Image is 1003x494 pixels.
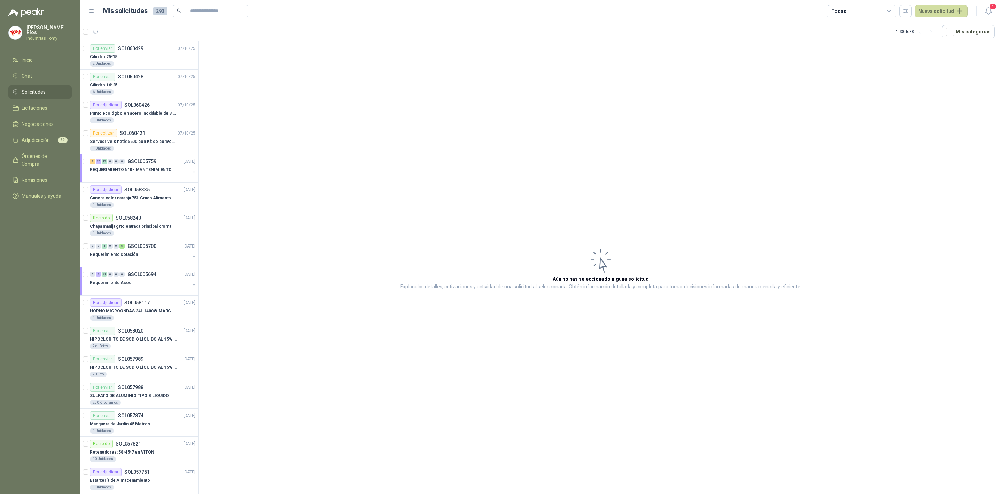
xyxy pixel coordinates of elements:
[184,356,195,363] p: [DATE]
[8,101,72,115] a: Licitaciones
[553,275,649,283] h3: Aún no has seleccionado niguna solicitud
[90,393,169,399] p: SULFATO DE ALUMINIO TIPO B LIQUIDO
[177,8,182,13] span: search
[90,372,107,377] div: 20 litro
[22,136,50,144] span: Adjudicación
[8,150,72,170] a: Órdenes de Compra
[124,187,150,192] p: SOL058335
[26,36,72,40] p: Industrias Tomy
[90,167,172,173] p: REQUERIMIENTO N°8 - MANTENIMIENTO
[178,102,195,108] p: 07/10/25
[114,272,119,277] div: 0
[90,159,95,164] div: 7
[119,272,125,277] div: 0
[184,158,195,165] p: [DATE]
[90,400,121,405] div: 250 Kilogramos
[102,244,107,249] div: 4
[831,7,846,15] div: Todas
[116,441,141,446] p: SOL057821
[80,41,198,70] a: Por enviarSOL06042907/10/25 Cilindro 25*152 Unidades
[108,244,113,249] div: 0
[127,244,156,249] p: GSOL005700
[22,176,47,184] span: Remisiones
[184,187,195,193] p: [DATE]
[90,449,154,456] p: Retenedores: 58*45*7 en VITON
[9,26,22,39] img: Company Logo
[22,56,33,64] span: Inicio
[8,173,72,187] a: Remisiones
[90,82,117,89] p: Cilindro 16*25
[118,46,143,51] p: SOL060429
[90,244,95,249] div: 0
[8,189,72,203] a: Manuales y ayuda
[108,159,113,164] div: 0
[124,102,150,107] p: SOL060426
[184,384,195,391] p: [DATE]
[8,69,72,83] a: Chat
[90,185,122,194] div: Por adjudicar
[80,183,198,211] a: Por adjudicarSOL058335[DATE] Caneca color naranja 75L Grado Alimento1 Unidades
[90,315,114,321] div: 4 Unidades
[108,272,113,277] div: 0
[184,299,195,306] p: [DATE]
[90,251,138,258] p: Requerimiento Dotación
[90,230,114,236] div: 1 Unidades
[8,53,72,67] a: Inicio
[22,120,54,128] span: Negociaciones
[90,272,95,277] div: 0
[58,137,68,143] span: 30
[124,470,150,474] p: SOL057751
[22,152,65,168] span: Órdenes de Compra
[118,385,143,390] p: SOL057988
[8,134,72,147] a: Adjudicación30
[80,465,198,493] a: Por adjudicarSOL057751[DATE] Estantería de Almacenamiento1 Unidades
[22,88,46,96] span: Solicitudes
[26,25,72,35] p: [PERSON_NAME] Ríos
[90,101,122,109] div: Por adjudicar
[90,456,116,462] div: 10 Unidades
[8,8,44,17] img: Logo peakr
[90,327,115,335] div: Por enviar
[102,159,107,164] div: 17
[153,7,167,15] span: 293
[184,243,195,250] p: [DATE]
[90,195,171,202] p: Caneca color naranja 75L Grado Alimento
[90,138,177,145] p: Servodrive Kinetix 5500 con Kit de conversión y filtro (Ref 41350505)
[96,244,101,249] div: 0
[90,364,177,371] p: HIPOCLORITO DE SODIO LÍQUIDO AL 15% CONT NETO 20L
[178,74,195,80] p: 07/10/25
[80,98,198,126] a: Por adjudicarSOL06042607/10/25 Punto ecológico en acero inoxidable de 3 puestos, con capacidad pa...
[80,352,198,380] a: Por enviarSOL057989[DATE] HIPOCLORITO DE SODIO LÍQUIDO AL 15% CONT NETO 20L20 litro
[942,25,995,38] button: Mís categorías
[90,157,197,180] a: 7 23 17 0 0 0 GSOL005759[DATE] REQUERIMIENTO N°8 - MANTENIMIENTO
[90,421,150,427] p: Manguera de Jardín 45 Metros
[982,5,995,17] button: 1
[184,412,195,419] p: [DATE]
[178,45,195,52] p: 07/10/25
[103,6,148,16] h1: Mis solicitudes
[90,146,114,151] div: 1 Unidades
[127,272,156,277] p: GSOL005694
[90,477,150,484] p: Estantería de Almacenamiento
[184,215,195,221] p: [DATE]
[184,328,195,334] p: [DATE]
[90,214,113,222] div: Recibido
[118,74,143,79] p: SOL060428
[90,117,114,123] div: 1 Unidades
[896,26,936,37] div: 1 - 38 de 38
[90,383,115,392] div: Por enviar
[114,244,119,249] div: 0
[80,324,198,352] a: Por enviarSOL058020[DATE] HIPOCLORITO DE SODIO LÍQUIDO AL 15% CONT NETO 20L2 cuñetes
[90,298,122,307] div: Por adjudicar
[22,192,61,200] span: Manuales y ayuda
[96,159,101,164] div: 23
[118,357,143,362] p: SOL057989
[90,110,177,117] p: Punto ecológico en acero inoxidable de 3 puestos, con capacidad para 53 Litros por cada división.
[90,223,177,230] p: Chapa manija gato entrada principal cromado mate llave de seguridad
[90,343,111,349] div: 2 cuñetes
[80,409,198,437] a: Por enviarSOL057874[DATE] Manguera de Jardín 45 Metros1 Unidades
[80,211,198,239] a: RecibidoSOL058240[DATE] Chapa manija gato entrada principal cromado mate llave de seguridad1 Unid...
[90,129,117,137] div: Por cotizar
[90,355,115,363] div: Por enviar
[96,272,101,277] div: 9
